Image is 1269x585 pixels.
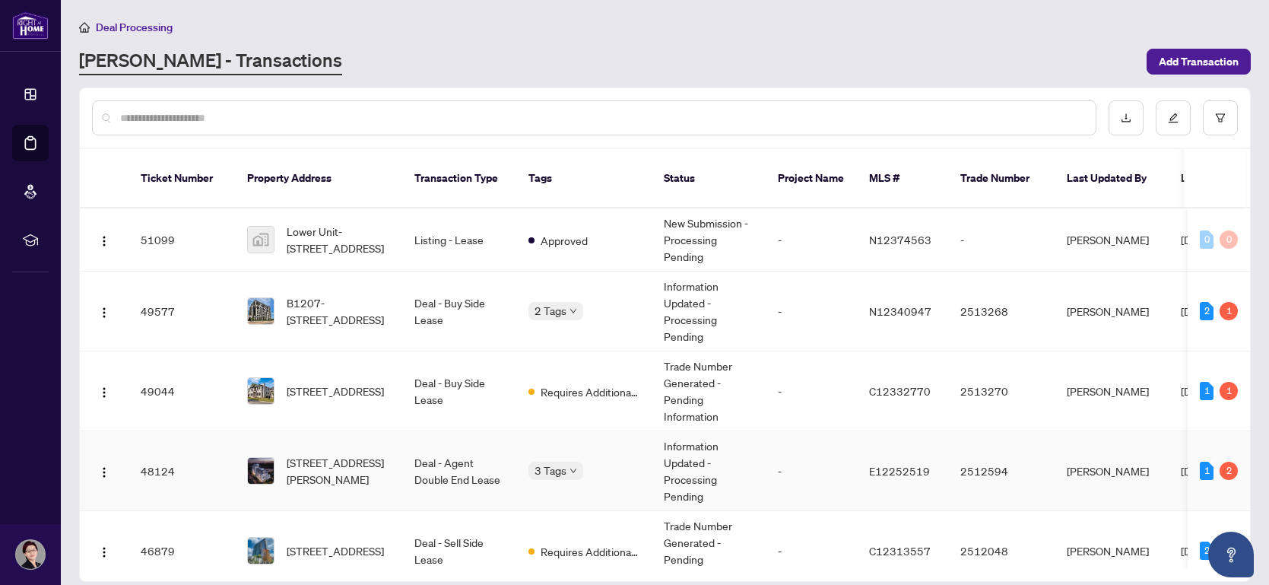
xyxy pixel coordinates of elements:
img: thumbnail-img [248,458,274,484]
img: Logo [98,386,110,399]
td: 49577 [128,272,235,351]
td: Listing - Lease [402,208,516,272]
img: Logo [98,466,110,478]
span: [STREET_ADDRESS] [287,383,384,399]
div: 1 [1200,462,1213,480]
td: - [948,208,1055,272]
td: Deal - Buy Side Lease [402,272,516,351]
th: MLS # [857,149,948,208]
span: C12313557 [869,544,931,558]
button: Logo [92,459,116,483]
img: Logo [98,546,110,558]
img: Logo [98,235,110,247]
span: [DATE] [1181,464,1214,478]
span: edit [1168,113,1179,123]
span: down [569,467,577,475]
td: 2513270 [948,351,1055,431]
th: Trade Number [948,149,1055,208]
th: Property Address [235,149,402,208]
img: Logo [98,307,110,319]
td: 2513268 [948,272,1055,351]
div: 2 [1200,542,1213,560]
span: download [1121,113,1131,123]
span: Add Transaction [1159,49,1239,74]
button: edit [1156,100,1191,135]
th: Status [652,149,766,208]
span: N12340947 [869,304,931,318]
div: 0 [1220,231,1238,249]
span: [STREET_ADDRESS] [287,542,384,559]
td: Information Updated - Processing Pending [652,431,766,511]
td: - [766,351,857,431]
td: [PERSON_NAME] [1055,351,1169,431]
td: - [766,208,857,272]
button: Logo [92,299,116,323]
span: 3 Tags [535,462,566,479]
th: Last Updated By [1055,149,1169,208]
td: [PERSON_NAME] [1055,431,1169,511]
td: - [766,431,857,511]
span: [DATE] [1181,384,1214,398]
button: filter [1203,100,1238,135]
td: 48124 [128,431,235,511]
div: 1 [1220,302,1238,320]
img: thumbnail-img [248,227,274,253]
span: Requires Additional Docs [541,543,639,560]
span: C12332770 [869,384,931,398]
button: Logo [92,539,116,563]
button: Add Transaction [1147,49,1251,75]
span: Deal Processing [96,21,173,34]
td: 51099 [128,208,235,272]
span: E12252519 [869,464,930,478]
span: home [79,22,90,33]
button: Open asap [1208,532,1254,577]
button: Logo [92,227,116,252]
span: Requires Additional Docs [541,383,639,400]
span: Lower Unit-[STREET_ADDRESS] [287,223,390,256]
span: filter [1215,113,1226,123]
span: [DATE] [1181,544,1214,558]
td: Deal - Agent Double End Lease [402,431,516,511]
img: logo [12,11,49,40]
td: [PERSON_NAME] [1055,272,1169,351]
div: 0 [1200,231,1213,249]
div: 1 [1200,382,1213,400]
th: Project Name [766,149,857,208]
div: 2 [1200,302,1213,320]
td: Trade Number Generated - Pending Information [652,351,766,431]
span: N12374563 [869,233,931,246]
th: Tags [516,149,652,208]
td: Information Updated - Processing Pending [652,272,766,351]
span: B1207-[STREET_ADDRESS] [287,294,390,328]
button: Logo [92,379,116,403]
img: thumbnail-img [248,378,274,404]
td: New Submission - Processing Pending [652,208,766,272]
th: Ticket Number [128,149,235,208]
td: - [766,272,857,351]
div: 2 [1220,462,1238,480]
img: Profile Icon [16,540,45,569]
span: 2 Tags [535,302,566,320]
span: [DATE] [1181,304,1214,318]
td: 2512594 [948,431,1055,511]
td: Deal - Buy Side Lease [402,351,516,431]
td: [PERSON_NAME] [1055,208,1169,272]
th: Transaction Type [402,149,516,208]
img: thumbnail-img [248,298,274,324]
span: Approved [541,232,588,249]
td: 49044 [128,351,235,431]
div: 1 [1220,382,1238,400]
span: [DATE] [1181,233,1214,246]
img: thumbnail-img [248,538,274,564]
button: download [1109,100,1144,135]
span: down [569,307,577,315]
span: [STREET_ADDRESS][PERSON_NAME] [287,454,390,488]
a: [PERSON_NAME] - Transactions [79,48,342,75]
